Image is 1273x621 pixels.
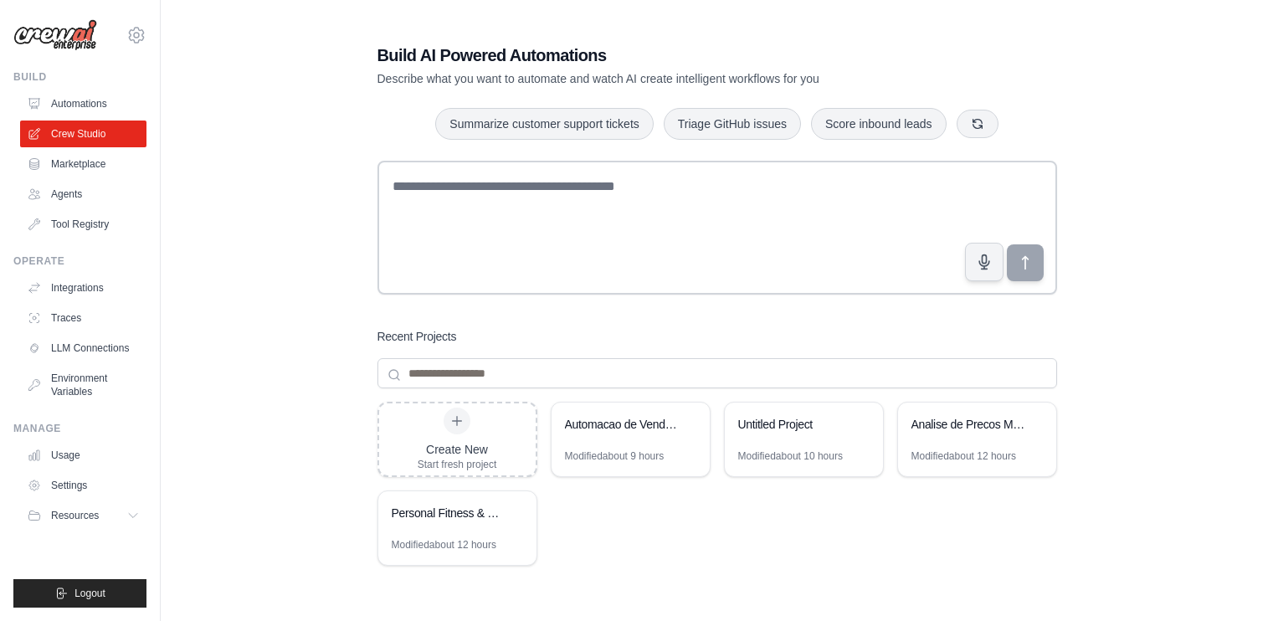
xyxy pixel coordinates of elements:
div: Operate [13,254,146,268]
a: Crew Studio [20,121,146,147]
div: Modified about 12 hours [392,538,496,552]
button: Get new suggestions [957,110,998,138]
a: Agents [20,181,146,208]
span: Logout [74,587,105,600]
img: Logo [13,19,97,51]
a: LLM Connections [20,335,146,362]
a: Automations [20,90,146,117]
a: Traces [20,305,146,331]
h3: Recent Projects [377,328,457,345]
div: Personal Fitness & Health Tracker [392,505,506,521]
button: Resources [20,502,146,529]
div: Modified about 12 hours [911,449,1016,463]
div: Modified about 9 hours [565,449,665,463]
a: Marketplace [20,151,146,177]
div: Modified about 10 hours [738,449,843,463]
button: Triage GitHub issues [664,108,801,140]
button: Logout [13,579,146,608]
button: Click to speak your automation idea [965,243,1004,281]
button: Score inbound leads [811,108,947,140]
div: Automacao de Vendas Farmaceuticas com Web Scraping Competitivo [565,416,680,433]
a: Environment Variables [20,365,146,405]
a: Integrations [20,275,146,301]
div: Untitled Project [738,416,853,433]
p: Describe what you want to automate and watch AI create intelligent workflows for you [377,70,940,87]
div: Manage [13,422,146,435]
a: Settings [20,472,146,499]
div: Start fresh project [418,458,497,471]
a: Tool Registry [20,211,146,238]
a: Usage [20,442,146,469]
div: Build [13,70,146,84]
h1: Build AI Powered Automations [377,44,940,67]
div: Analise de Precos Medios - Indicadores de Vendedores [911,416,1026,433]
div: Create New [418,441,497,458]
span: Resources [51,509,99,522]
button: Summarize customer support tickets [435,108,653,140]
